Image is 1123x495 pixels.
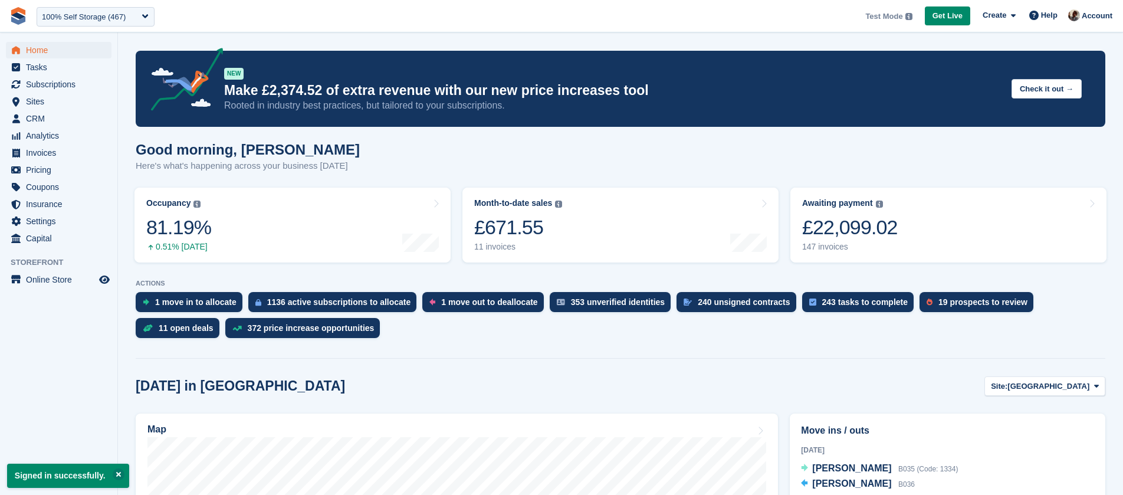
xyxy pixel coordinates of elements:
button: Site: [GEOGRAPHIC_DATA] [984,376,1105,396]
span: Storefront [11,257,117,268]
a: menu [6,127,111,144]
img: price-adjustments-announcement-icon-8257ccfd72463d97f412b2fc003d46551f7dbcb40ab6d574587a9cd5c0d94... [141,48,224,115]
img: icon-info-grey-7440780725fd019a000dd9b08b2336e03edf1995a4989e88bcd33f0948082b44.svg [905,13,912,20]
div: 81.19% [146,215,211,240]
span: Coupons [26,179,97,195]
span: Get Live [932,10,963,22]
img: Patrick Blanc [1068,9,1080,21]
div: 147 invoices [802,242,898,252]
img: active_subscription_to_allocate_icon-d502201f5373d7db506a760aba3b589e785aa758c864c3986d89f69b8ff3... [255,299,261,306]
span: Create [983,9,1006,21]
div: Month-to-date sales [474,198,552,208]
a: 1136 active subscriptions to allocate [248,292,423,318]
a: Awaiting payment £22,099.02 147 invoices [790,188,1106,263]
div: £671.55 [474,215,562,240]
button: Check it out → [1012,79,1082,99]
div: 1136 active subscriptions to allocate [267,297,411,307]
span: Pricing [26,162,97,178]
a: menu [6,93,111,110]
span: Help [1041,9,1058,21]
a: menu [6,230,111,247]
img: prospect-51fa495bee0391a8d652442698ab0144808aea92771e9ea1ae160a38d050c398.svg [927,299,932,306]
span: [PERSON_NAME] [812,478,891,489]
img: icon-info-grey-7440780725fd019a000dd9b08b2336e03edf1995a4989e88bcd33f0948082b44.svg [555,201,562,208]
div: 243 tasks to complete [822,297,908,307]
a: 1 move in to allocate [136,292,248,318]
span: Account [1082,10,1112,22]
span: Analytics [26,127,97,144]
img: price_increase_opportunities-93ffe204e8149a01c8c9dc8f82e8f89637d9d84a8eef4429ea346261dce0b2c0.svg [232,326,242,331]
a: menu [6,76,111,93]
span: Settings [26,213,97,230]
span: Invoices [26,145,97,161]
div: £22,099.02 [802,215,898,240]
a: menu [6,196,111,212]
a: menu [6,271,111,288]
a: menu [6,213,111,230]
div: NEW [224,68,244,80]
span: Site: [991,381,1007,392]
p: Here's what's happening across your business [DATE] [136,159,360,173]
img: icon-info-grey-7440780725fd019a000dd9b08b2336e03edf1995a4989e88bcd33f0948082b44.svg [876,201,883,208]
span: B036 [898,480,915,489]
div: 11 open deals [159,323,214,333]
span: Subscriptions [26,76,97,93]
img: contract_signature_icon-13c848040528278c33f63329250d36e43548de30e8caae1d1a13099fd9432cc5.svg [684,299,692,306]
div: 1 move out to deallocate [441,297,537,307]
div: 19 prospects to review [938,297,1027,307]
img: task-75834270c22a3079a89374b754ae025e5fb1db73e45f91037f5363f120a921f8.svg [809,299,816,306]
span: Test Mode [865,11,902,22]
a: 353 unverified identities [550,292,677,318]
div: 353 unverified identities [571,297,665,307]
a: [PERSON_NAME] B035 (Code: 1334) [801,461,958,477]
img: stora-icon-8386f47178a22dfd0bd8f6a31ec36ba5ce8667c1dd55bd0f319d3a0aa187defe.svg [9,7,27,25]
p: Signed in successfully. [7,464,129,488]
span: B035 (Code: 1334) [898,465,958,473]
a: Preview store [97,273,111,287]
div: 240 unsigned contracts [698,297,790,307]
img: move_ins_to_allocate_icon-fdf77a2bb77ea45bf5b3d319d69a93e2d87916cf1d5bf7949dd705db3b84f3ca.svg [143,299,149,306]
div: Awaiting payment [802,198,873,208]
span: [PERSON_NAME] [812,463,891,473]
a: menu [6,145,111,161]
div: 100% Self Storage (467) [42,11,126,23]
img: icon-info-grey-7440780725fd019a000dd9b08b2336e03edf1995a4989e88bcd33f0948082b44.svg [193,201,201,208]
span: [GEOGRAPHIC_DATA] [1007,381,1089,392]
h2: Move ins / outs [801,424,1094,438]
a: 11 open deals [136,318,225,344]
img: verify_identity-adf6edd0f0f0b5bbfe63781bf79b02c33cf7c696d77639b501bdc392416b5a36.svg [557,299,565,306]
a: 372 price increase opportunities [225,318,386,344]
span: Insurance [26,196,97,212]
div: 0.51% [DATE] [146,242,211,252]
h2: [DATE] in [GEOGRAPHIC_DATA] [136,378,345,394]
a: menu [6,59,111,76]
a: menu [6,162,111,178]
div: 1 move in to allocate [155,297,237,307]
span: Home [26,42,97,58]
a: 240 unsigned contracts [677,292,802,318]
div: [DATE] [801,445,1094,455]
p: ACTIONS [136,280,1105,287]
a: Get Live [925,6,970,26]
a: 243 tasks to complete [802,292,920,318]
span: CRM [26,110,97,127]
a: Month-to-date sales £671.55 11 invoices [462,188,779,263]
h2: Map [147,424,166,435]
span: Tasks [26,59,97,76]
a: menu [6,42,111,58]
div: Occupancy [146,198,191,208]
h1: Good morning, [PERSON_NAME] [136,142,360,158]
a: Occupancy 81.19% 0.51% [DATE] [134,188,451,263]
div: 11 invoices [474,242,562,252]
a: menu [6,110,111,127]
span: Capital [26,230,97,247]
div: 372 price increase opportunities [248,323,375,333]
a: [PERSON_NAME] B036 [801,477,915,492]
img: move_outs_to_deallocate_icon-f764333ba52eb49d3ac5e1228854f67142a1ed5810a6f6cc68b1a99e826820c5.svg [429,299,435,306]
p: Rooted in industry best practices, but tailored to your subscriptions. [224,99,1002,112]
span: Sites [26,93,97,110]
p: Make £2,374.52 of extra revenue with our new price increases tool [224,82,1002,99]
a: menu [6,179,111,195]
span: Online Store [26,271,97,288]
a: 1 move out to deallocate [422,292,549,318]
